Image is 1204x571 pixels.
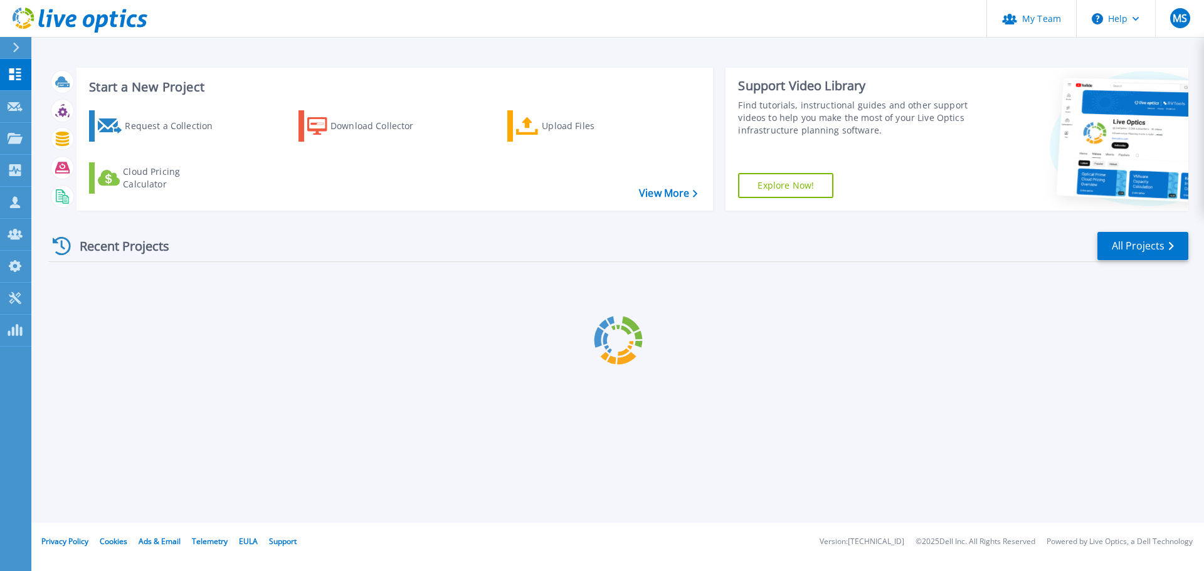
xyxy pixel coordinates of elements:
li: Powered by Live Optics, a Dell Technology [1047,538,1193,546]
div: Support Video Library [738,78,974,94]
li: © 2025 Dell Inc. All Rights Reserved [916,538,1035,546]
div: Upload Files [542,113,642,139]
a: Download Collector [298,110,438,142]
li: Version: [TECHNICAL_ID] [820,538,904,546]
div: Download Collector [330,113,431,139]
a: Privacy Policy [41,536,88,547]
div: Request a Collection [125,113,225,139]
a: Cookies [100,536,127,547]
div: Recent Projects [48,231,186,261]
div: Find tutorials, instructional guides and other support videos to help you make the most of your L... [738,99,974,137]
a: Ads & Email [139,536,181,547]
span: MS [1173,13,1187,23]
a: Telemetry [192,536,228,547]
a: Support [269,536,297,547]
a: Request a Collection [89,110,229,142]
a: Explore Now! [738,173,833,198]
div: Cloud Pricing Calculator [123,165,223,191]
h3: Start a New Project [89,80,697,94]
a: EULA [239,536,258,547]
a: Cloud Pricing Calculator [89,162,229,194]
a: All Projects [1097,232,1188,260]
a: Upload Files [507,110,647,142]
a: View More [639,187,697,199]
